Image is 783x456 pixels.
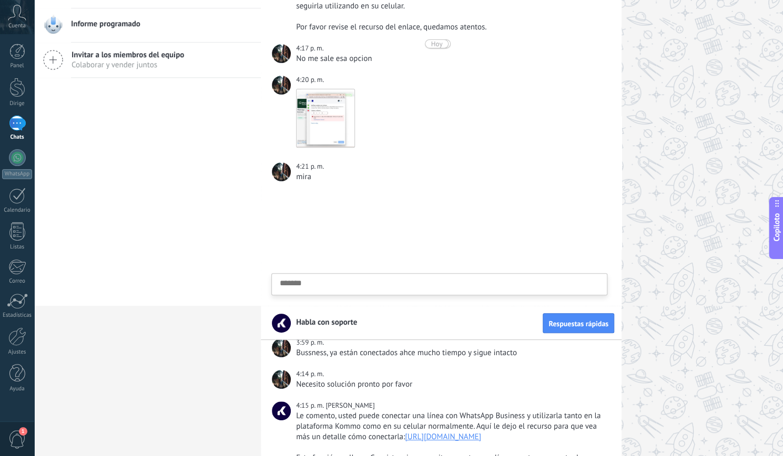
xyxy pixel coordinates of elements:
[326,401,374,410] font: [PERSON_NAME]
[34,8,261,42] a: Informe programado
[296,379,412,389] font: Necesito solución pronto por favor
[72,60,157,70] font: Colaborar y vender juntos
[71,19,140,29] font: Informe programado
[296,54,372,64] font: No me sale esa opcion
[296,411,601,442] font: Le comento, usted puede conectar una línea con WhatsApp Business y utilizarla tanto en la platafo...
[8,22,26,29] font: Cuenta
[296,369,324,378] font: 4:14 p. m.
[8,348,26,356] font: Ajustes
[296,162,324,171] font: 4:21 p. m.
[272,338,291,357] span: Nuvess Estética
[272,44,291,63] span: Nuvess Estética
[296,338,324,347] font: 3:59 p. m.
[771,213,781,242] font: Copiloto
[9,385,24,392] font: Ayuda
[296,22,486,32] font: Por favor revise el recurso del enlace, quedamos atentos.
[10,243,24,251] font: Listas
[10,62,24,69] font: Panel
[296,75,324,84] font: 4:20 p. m.
[296,401,324,410] font: 4:15 p. m.
[296,317,357,327] font: Habla con soporte
[272,162,291,181] span: Nuvess Estética
[297,89,354,147] img: 7cf97d02-c0d4-4fe4-b9b8-f94afd4affcb
[543,313,614,333] button: Respuestas rápidas
[296,348,517,358] font: Bussness, ya están conectados ahce mucho tiempo y sigue intacto
[72,50,184,60] font: Invitar a los miembros del equipo
[3,312,32,319] font: Estadísticas
[272,401,291,420] span: Kristel Z.
[9,277,25,285] font: Correo
[22,428,25,434] font: 1
[10,133,24,141] font: Chats
[272,76,291,95] span: Nuvess Estética
[326,401,374,410] span: Kristel Z.
[296,172,311,182] font: mira
[9,100,24,107] font: Dirige
[4,206,30,214] font: Calendario
[5,170,29,178] font: WhatsApp
[548,319,608,328] font: Respuestas rápidas
[272,370,291,389] span: Nuvess Estética
[405,432,481,442] a: [URL][DOMAIN_NAME]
